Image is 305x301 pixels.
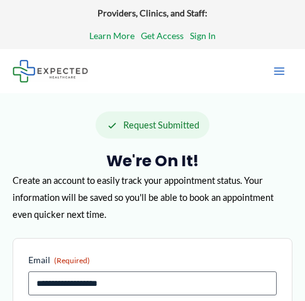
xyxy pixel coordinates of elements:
button: Main menu toggle [266,58,292,84]
p: Create an account to easily track your appointment status. Your information will be saved so you'... [13,172,292,223]
span: (Required) [54,256,90,265]
a: Learn More [89,28,135,44]
a: Sign In [190,28,216,44]
img: Expected Healthcare Logo - side, dark font, small [13,60,88,82]
a: Get Access [141,28,184,44]
strong: Providers, Clinics, and Staff: [97,8,208,18]
h2: We're on it! [13,151,292,172]
div: Request Submitted [96,111,209,139]
label: Email [28,254,277,266]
